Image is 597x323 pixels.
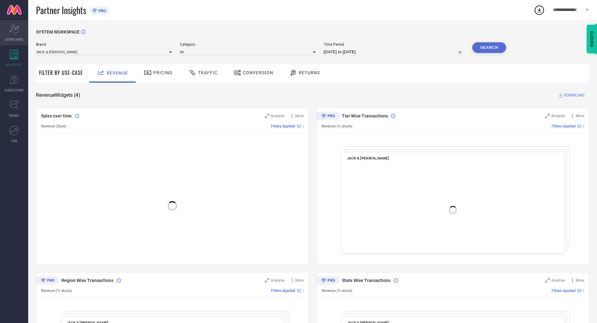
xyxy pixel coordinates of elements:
[271,278,284,283] span: Analyse
[317,276,340,286] div: Premium
[97,8,106,13] span: PRO
[41,124,66,128] span: Revenue (Sum)
[41,289,72,293] span: Revenue (% share)
[41,113,72,118] span: Sales over time
[265,114,269,118] svg: Zoom
[583,289,584,293] span: |
[295,278,304,283] span: More
[61,278,113,283] span: Region Wise Transactions
[545,278,550,283] svg: Zoom
[472,42,506,53] button: Search
[180,42,316,47] span: Category
[243,70,273,75] span: Conversion
[322,289,352,293] span: Revenue (% share)
[583,124,584,128] span: |
[265,278,269,283] svg: Zoom
[271,124,295,128] span: Filters Applied
[551,114,565,118] span: Analyse
[107,70,128,76] span: Revenue
[9,113,19,118] span: TRENDS
[534,4,545,16] div: Open download list
[36,92,80,98] span: Revenue Widgets ( 4 )
[5,88,24,92] span: SUGGESTIONS
[545,114,550,118] svg: Zoom
[324,42,465,47] span: Time Period
[552,289,576,293] span: Filters Applied
[271,289,295,293] span: Filters Applied
[271,114,284,118] span: Analyse
[576,114,584,118] span: More
[576,278,584,283] span: More
[342,278,390,283] span: State Wise Transactions
[5,37,24,42] span: SCORECARDS
[324,48,465,56] input: Select time period
[198,70,217,75] span: Traffic
[317,112,340,121] div: Premium
[11,138,17,143] span: FWD
[39,69,83,76] span: Filter By Use-Case
[299,70,320,75] span: Returns
[303,289,304,293] span: |
[551,278,565,283] span: Analyse
[36,276,59,286] div: Premium
[36,4,86,17] span: Partner Insights
[36,42,172,47] span: Brand
[342,113,388,118] span: Tier Wise Transactions
[303,124,304,128] span: |
[322,124,352,128] span: Revenue (% share)
[153,70,173,75] span: Pricing
[564,92,584,98] span: DOWNLOAD
[552,124,576,128] span: Filters Applied
[347,156,389,160] span: JACK & [PERSON_NAME]
[6,62,23,67] span: WORKSPACE
[295,114,304,118] span: More
[36,29,80,34] span: SYSTEM WORKSPACE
